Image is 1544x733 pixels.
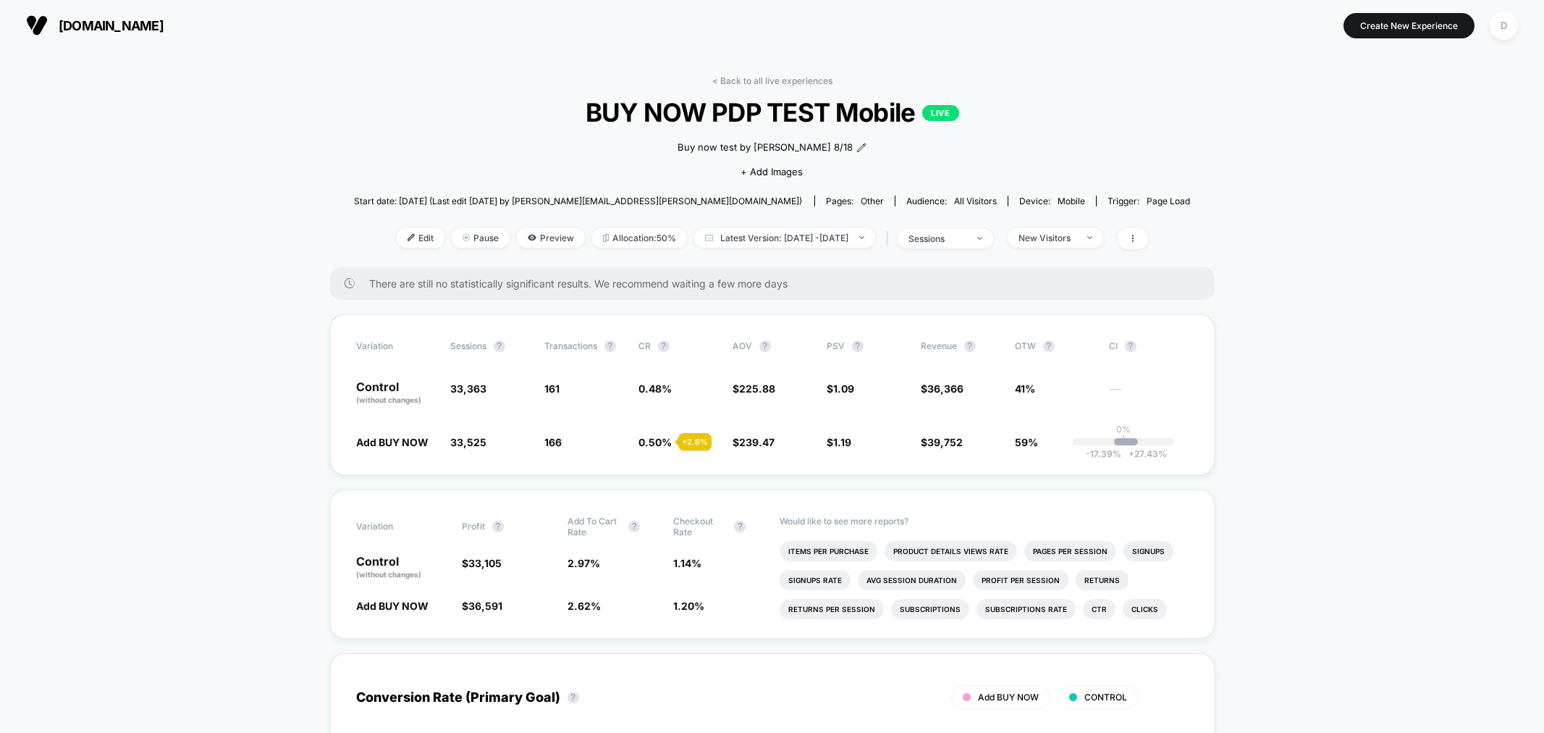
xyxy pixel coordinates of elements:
[927,436,963,448] span: 39,752
[356,516,436,537] span: Variation
[739,382,775,395] span: 225.88
[921,340,957,351] span: Revenue
[1116,424,1131,435] p: 0%
[450,436,486,448] span: 33,525
[1084,692,1127,703] span: CONTROL
[1108,196,1190,206] div: Trigger:
[733,382,775,395] span: $
[638,436,672,448] span: 0.50 %
[356,395,421,404] span: (without changes)
[1490,12,1518,40] div: D
[356,600,429,612] span: Add BUY NOW
[1343,13,1475,38] button: Create New Experience
[964,340,976,352] button: ?
[891,599,969,619] li: Subscriptions
[922,105,958,121] p: LIVE
[1015,340,1094,352] span: OTW
[973,570,1068,590] li: Profit Per Session
[826,196,884,206] div: Pages:
[1122,435,1125,445] p: |
[678,141,853,155] span: Buy now test by [PERSON_NAME] 8/18
[450,340,486,351] span: Sessions
[568,600,601,612] span: 2.62 %
[734,521,746,532] button: ?
[356,570,421,579] span: (without changes)
[408,234,415,241] img: edit
[780,516,1189,527] p: Would like to see more reports?
[705,234,713,241] img: calendar
[861,196,884,206] span: other
[1485,11,1522,41] button: D
[694,228,875,248] span: Latest Version: [DATE] - [DATE]
[908,233,966,244] div: sessions
[927,382,963,395] span: 36,366
[638,382,672,395] span: 0.48 %
[733,436,775,448] span: $
[1109,340,1189,352] span: CI
[1123,541,1173,561] li: Signups
[954,196,997,206] span: All Visitors
[450,382,486,395] span: 33,363
[628,521,640,532] button: ?
[26,14,48,36] img: Visually logo
[780,570,851,590] li: Signups Rate
[741,166,803,177] span: + Add Images
[859,236,864,239] img: end
[780,541,877,561] li: Items Per Purchase
[356,340,436,352] span: Variation
[462,557,502,569] span: $
[494,340,505,352] button: ?
[712,75,832,86] a: < Back to all live experiences
[1109,385,1189,406] span: ---
[921,436,963,448] span: $
[1147,196,1190,206] span: Page Load
[1087,236,1092,239] img: end
[759,340,771,352] button: ?
[1086,448,1121,459] span: -17.39 %
[354,196,802,206] span: Start date: [DATE] (Last edit [DATE] by [PERSON_NAME][EMAIL_ADDRESS][PERSON_NAME][DOMAIN_NAME])
[568,516,621,537] span: Add To Cart Rate
[463,234,470,241] img: end
[492,521,504,532] button: ?
[1015,382,1035,395] span: 41%
[977,237,982,240] img: end
[1008,196,1096,206] span: Device:
[22,14,168,37] button: [DOMAIN_NAME]
[544,340,597,351] span: Transactions
[604,340,616,352] button: ?
[468,600,502,612] span: 36,591
[1018,233,1076,243] div: New Visitors
[568,557,600,569] span: 2.97 %
[733,340,752,351] span: AOV
[827,340,845,351] span: PSV
[921,382,963,395] span: $
[356,381,436,406] p: Control
[1076,570,1129,590] li: Returns
[673,600,704,612] span: 1.20 %
[1083,599,1115,619] li: Ctr
[1058,196,1085,206] span: mobile
[827,436,851,448] span: $
[833,436,851,448] span: 1.19
[978,692,1039,703] span: Add BUY NOW
[1125,340,1136,352] button: ?
[885,541,1017,561] li: Product Details Views Rate
[833,382,854,395] span: 1.09
[356,556,447,580] p: Control
[603,234,609,242] img: rebalance
[1129,448,1134,459] span: +
[544,382,560,395] span: 161
[59,18,164,33] span: [DOMAIN_NAME]
[568,692,579,703] button: ?
[369,277,1186,290] span: There are still no statistically significant results. We recommend waiting a few more days
[673,516,727,537] span: Checkout Rate
[638,340,651,351] span: CR
[517,228,585,248] span: Preview
[1043,340,1055,352] button: ?
[397,228,444,248] span: Edit
[592,228,687,248] span: Allocation: 50%
[452,228,510,248] span: Pause
[658,340,670,352] button: ?
[739,436,775,448] span: 239.47
[906,196,997,206] div: Audience:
